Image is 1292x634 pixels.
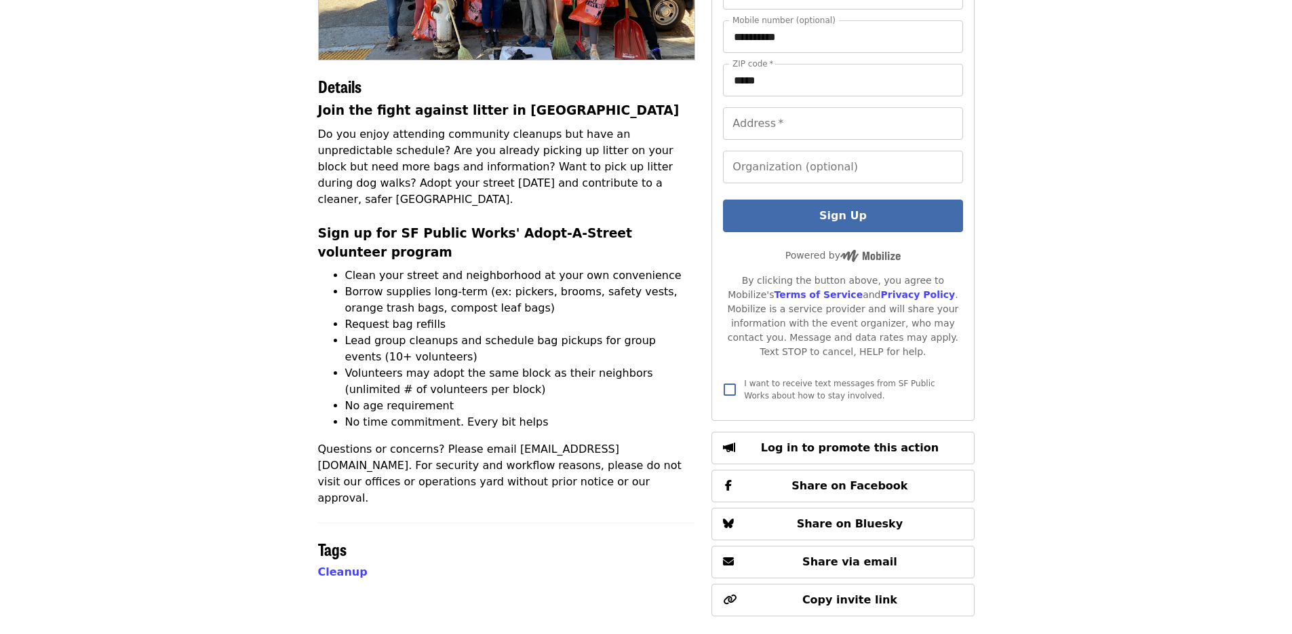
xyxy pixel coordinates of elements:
[723,20,962,53] input: Mobile number (optional)
[723,151,962,183] input: Organization (optional)
[761,441,939,454] span: Log in to promote this action
[797,517,903,530] span: Share on Bluesky
[318,565,368,578] a: Cleanup
[732,60,773,68] label: ZIP code
[711,584,974,616] button: Copy invite link
[791,479,907,492] span: Share on Facebook
[711,508,974,540] button: Share on Bluesky
[711,470,974,502] button: Share on Facebook
[345,284,696,316] li: Borrow supplies long-term (ex: pickers, brooms, safety vests, orange trash bags, compost leaf bags)
[744,379,935,400] span: I want to receive text messages from SF Public Works about how to stay involved.
[723,274,962,359] div: By clicking the button above, you agree to Mobilize's and . Mobilize is a service provider and wi...
[785,250,901,261] span: Powered by
[802,555,897,568] span: Share via email
[723,200,962,232] button: Sign Up
[840,250,901,262] img: Powered by Mobilize
[318,74,361,98] span: Details
[711,546,974,578] button: Share via email
[732,16,836,24] label: Mobile number (optional)
[723,107,962,140] input: Address
[318,101,696,120] h3: Join the fight against litter in [GEOGRAPHIC_DATA]
[318,224,696,262] h3: Sign up for SF Public Works' Adopt-A-Street volunteer program
[345,316,696,333] li: Request bag refills
[345,333,696,365] li: Lead group cleanups and schedule bag pickups for group events (10+ volunteers)
[318,126,696,208] p: Do you enjoy attending community cleanups but have an unpredictable schedule? Are you already pic...
[345,414,696,430] li: No time commitment. Every bit helps
[723,64,962,96] input: ZIP code
[345,398,696,414] li: No age requirement
[802,593,897,606] span: Copy invite link
[345,365,696,398] li: Volunteers may adopt the same block as their neighbors (unlimited # of volunteers per block)
[318,537,347,561] span: Tags
[318,441,696,506] p: Questions or concerns? Please email [EMAIL_ADDRESS][DOMAIN_NAME]. For security and workflow reaso...
[774,289,863,300] a: Terms of Service
[880,289,955,300] a: Privacy Policy
[711,432,974,464] button: Log in to promote this action
[345,267,696,284] li: Clean your street and neighborhood at your own convenience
